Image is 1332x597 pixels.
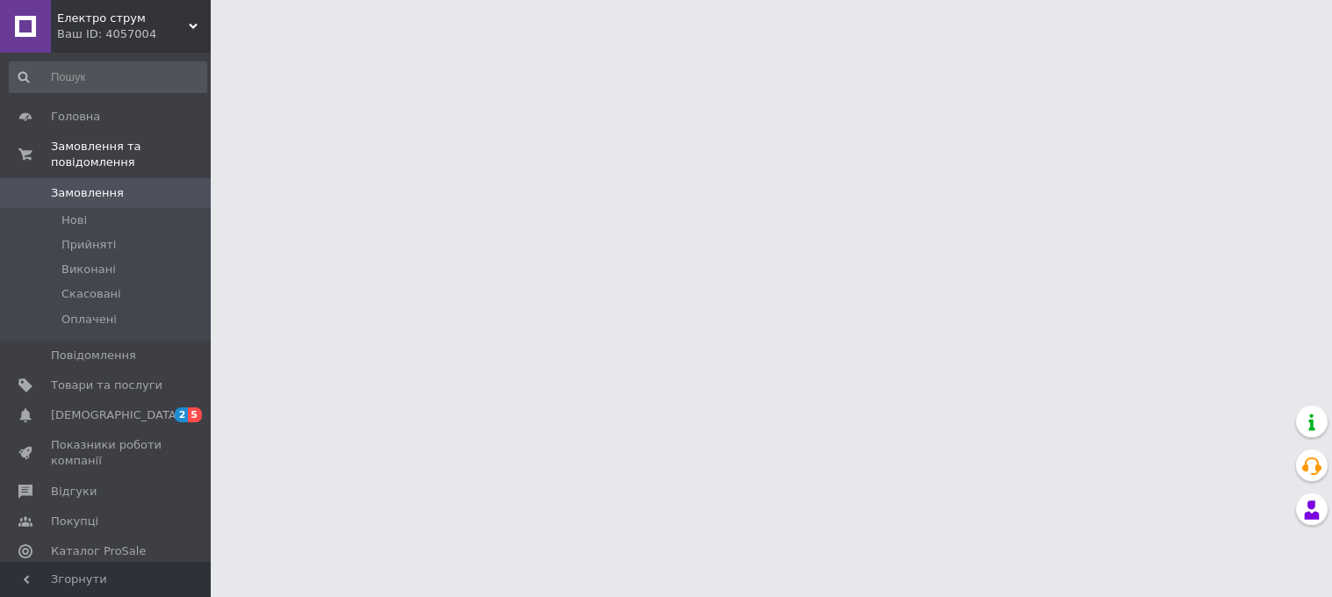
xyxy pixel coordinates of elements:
span: Покупці [51,514,98,529]
span: Повідомлення [51,348,136,363]
input: Пошук [9,61,207,93]
span: Виконані [61,262,116,277]
span: Відгуки [51,484,97,500]
span: Нові [61,212,87,228]
span: Скасовані [61,286,121,302]
div: Ваш ID: 4057004 [57,26,211,42]
span: Каталог ProSale [51,543,146,559]
span: Замовлення та повідомлення [51,139,211,170]
span: 2 [175,407,189,422]
span: 5 [188,407,202,422]
span: Замовлення [51,185,124,201]
span: Прийняті [61,237,116,253]
span: Оплачені [61,312,117,327]
span: Товари та послуги [51,378,162,393]
span: Показники роботи компанії [51,437,162,469]
span: Головна [51,109,100,125]
span: Електро струм [57,11,189,26]
span: [DEMOGRAPHIC_DATA] [51,407,181,423]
